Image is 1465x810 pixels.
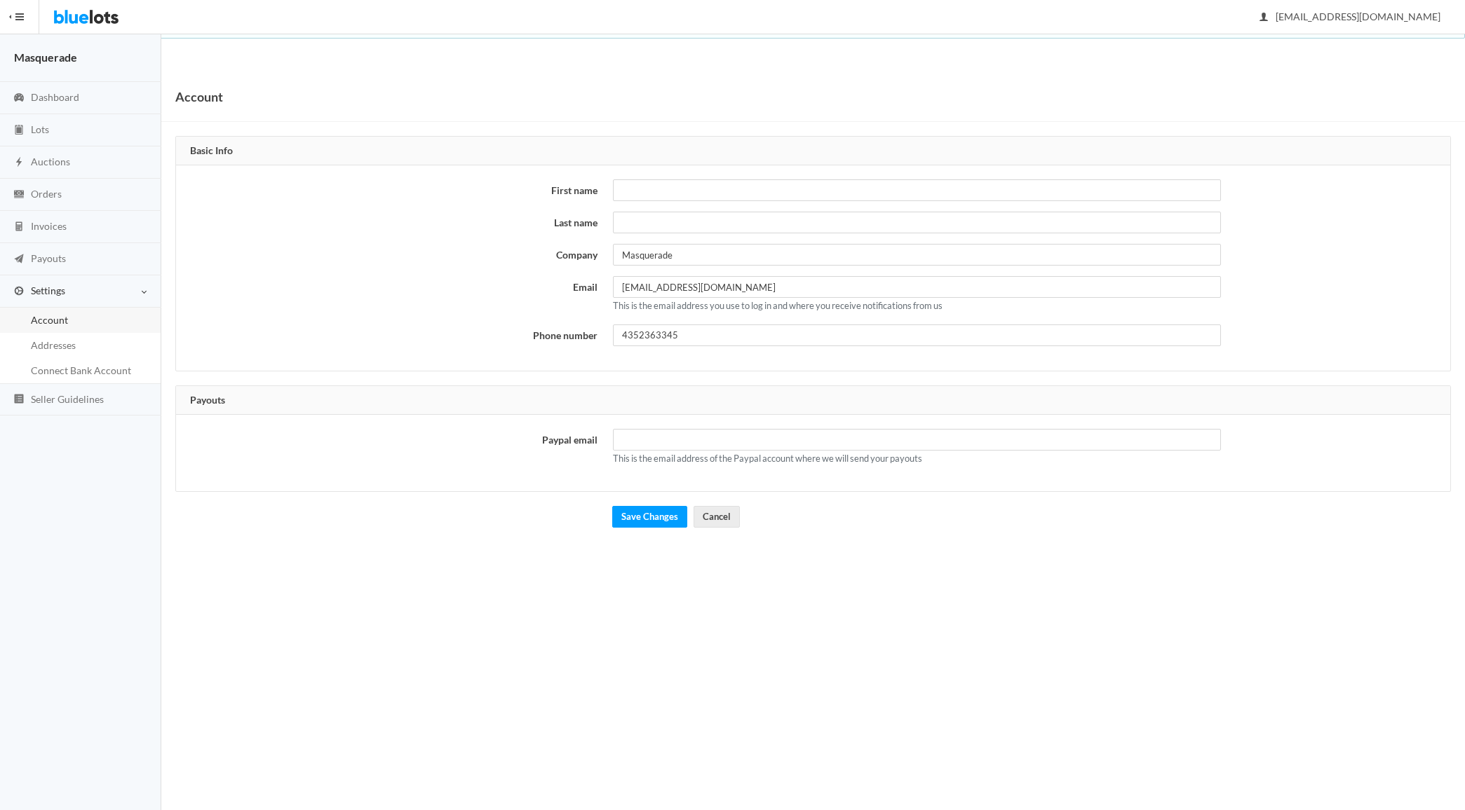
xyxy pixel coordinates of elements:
[398,179,605,199] label: First name
[31,284,65,296] span: Settings
[1257,11,1271,25] ion-icon: person
[14,50,77,64] strong: Masquerade
[31,314,68,326] span: Account
[31,339,76,351] span: Addresses
[1260,11,1440,22] span: [EMAIL_ADDRESS][DOMAIN_NAME]
[31,364,131,376] span: Connect Bank Account
[175,86,223,107] h1: Account
[12,92,26,105] ion-icon: speedometer
[31,393,104,405] span: Seller Guidelines
[12,124,26,137] ion-icon: clipboard
[613,300,943,311] small: This is the email address you use to log in and where you receive notifications from us
[31,156,70,167] span: Auctions
[612,506,687,528] input: Save Changes
[12,188,26,202] ion-icon: cash
[398,324,605,344] label: Phone number
[12,393,26,406] ion-icon: list box
[176,137,1450,166] div: Basic Info
[31,188,62,200] span: Orders
[12,253,26,266] ion-icon: paper plane
[12,156,26,170] ion-icon: flash
[398,276,605,296] label: Email
[12,221,26,234] ion-icon: calculator
[31,220,67,232] span: Invoices
[31,252,66,264] span: Payouts
[31,91,79,103] span: Dashboard
[613,453,922,464] small: This is the email address of the Paypal account where we will send your payouts
[398,244,605,263] label: Company
[398,212,605,231] label: Last name
[31,123,49,135] span: Lots
[12,285,26,298] ion-icon: cog
[694,506,740,528] a: Cancel
[176,386,1450,416] div: Payouts
[398,429,605,448] label: Paypal email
